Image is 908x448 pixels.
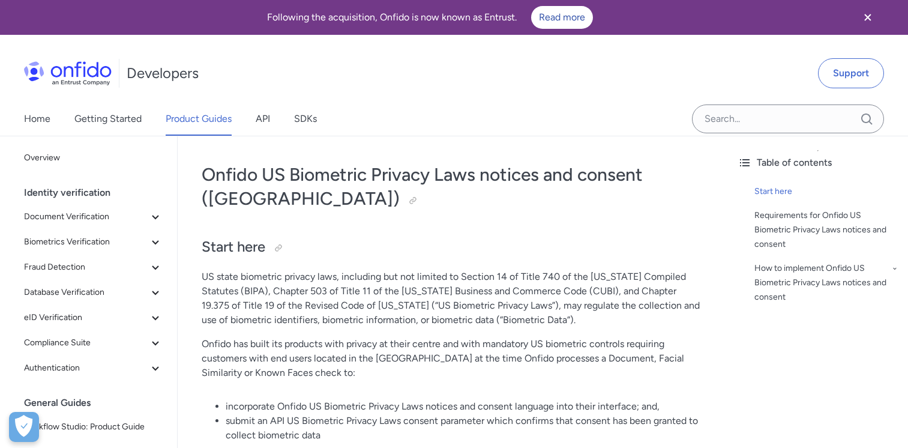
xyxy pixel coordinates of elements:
[19,255,167,279] button: Fraud Detection
[256,102,270,136] a: API
[202,163,704,211] h1: Onfido US Biometric Privacy Laws notices and consent ([GEOGRAPHIC_DATA])
[24,391,172,415] div: General Guides
[226,414,704,443] li: submit an API US Biometric Privacy Laws consent parameter which confirms that consent has been gr...
[24,181,172,205] div: Identity verification
[9,412,39,442] button: Open Preferences
[9,412,39,442] div: Cookie Preferences
[754,184,898,199] a: Start here
[19,415,167,439] a: Workflow Studio: Product Guide
[74,102,142,136] a: Getting Started
[24,260,148,274] span: Fraud Detection
[24,285,148,300] span: Database Verification
[19,356,167,380] button: Authentication
[24,61,112,85] img: Onfido Logo
[24,336,148,350] span: Compliance Suite
[19,230,167,254] button: Biometrics Verification
[818,58,884,88] a: Support
[24,210,148,224] span: Document Verification
[19,146,167,170] a: Overview
[531,6,593,29] a: Read more
[14,6,846,29] div: Following the acquisition, Onfido is now known as Entrust.
[24,420,163,434] span: Workflow Studio: Product Guide
[754,208,898,252] a: Requirements for Onfido US Biometric Privacy Laws notices and consent
[24,310,148,325] span: eID Verification
[861,10,875,25] svg: Close banner
[24,151,163,165] span: Overview
[19,331,167,355] button: Compliance Suite
[202,337,704,380] p: Onfido has built its products with privacy at their centre and with mandatory US biometric contro...
[166,102,232,136] a: Product Guides
[19,205,167,229] button: Document Verification
[19,306,167,330] button: eID Verification
[24,361,148,375] span: Authentication
[202,270,704,327] p: US state biometric privacy laws, including but not limited to Section 14 of Title 740 of the [US_...
[692,104,884,133] input: Onfido search input field
[226,399,704,414] li: incorporate Onfido US Biometric Privacy Laws notices and consent language into their interface; and,
[294,102,317,136] a: SDKs
[202,237,704,258] h2: Start here
[19,280,167,304] button: Database Verification
[24,235,148,249] span: Biometrics Verification
[127,64,199,83] h1: Developers
[754,261,898,304] a: How to implement Onfido US Biometric Privacy Laws notices and consent
[738,156,898,170] div: Table of contents
[24,102,50,136] a: Home
[846,2,890,32] button: Close banner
